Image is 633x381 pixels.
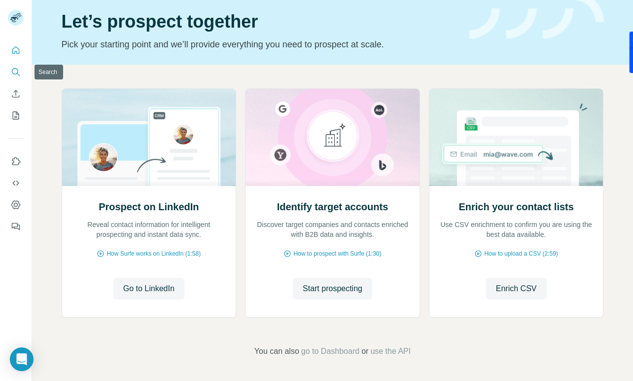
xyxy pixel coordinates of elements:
p: Use CSV enrichment to confirm you are using the best data available. [439,220,594,239]
button: Go to LinkedIn [113,278,184,300]
button: My lists [8,107,24,124]
button: Enrich CSV [486,278,547,300]
button: Start prospecting [293,278,372,300]
button: Dashboard [8,196,24,214]
div: Open Intercom Messenger [10,347,34,371]
h1: Let’s prospect together [62,12,457,32]
span: How Surfe works on LinkedIn (1:58) [106,249,201,258]
span: How to prospect with Surfe (1:30) [293,249,381,258]
h2: Enrich your contact lists [458,200,573,214]
span: or [361,345,368,357]
img: Prospect on LinkedIn [62,89,237,186]
h2: Identify target accounts [277,200,388,214]
img: Enrich your contact lists [429,89,604,186]
p: Discover target companies and contacts enriched with B2B data and insights. [255,220,410,239]
button: Enrich CSV [8,85,24,103]
button: go to Dashboard [301,345,359,357]
p: Pick your starting point and we’ll provide everything you need to prospect at scale. [62,38,457,51]
button: Search [8,63,24,81]
button: Quick start [8,41,24,59]
h2: Prospect on LinkedIn [99,200,199,214]
button: Use Surfe API [8,174,24,192]
img: Identify target accounts [245,89,420,186]
span: Start prospecting [303,283,362,295]
button: Use Surfe on LinkedIn [8,152,24,170]
span: Go to LinkedIn [123,283,175,295]
button: Feedback [8,218,24,235]
p: Reveal contact information for intelligent prospecting and instant data sync. [72,220,226,239]
span: Enrich CSV [496,283,537,295]
span: How to upload a CSV (2:59) [484,249,558,258]
span: You can also [254,345,299,357]
button: use the API [370,345,411,357]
